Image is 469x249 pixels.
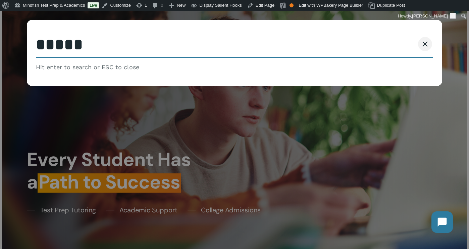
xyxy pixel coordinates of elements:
div: OK [290,3,294,7]
a: Howdy, [396,11,459,22]
span: [PERSON_NAME] [412,13,448,18]
span: College Admissions [201,205,261,215]
input: Search [36,32,433,58]
span: Hit enter to search or ESC to close [36,63,139,71]
a: College Admissions [188,205,261,215]
a: Live [88,2,99,8]
span: Academic Support [119,205,177,215]
span: Test Prep Tutoring [40,205,96,215]
a: Test Prep Tutoring [27,205,96,215]
h1: Every Student Has a [27,149,230,194]
iframe: Chatbot [425,205,460,240]
a: Academic Support [106,205,177,215]
em: Path to Success [38,170,181,194]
